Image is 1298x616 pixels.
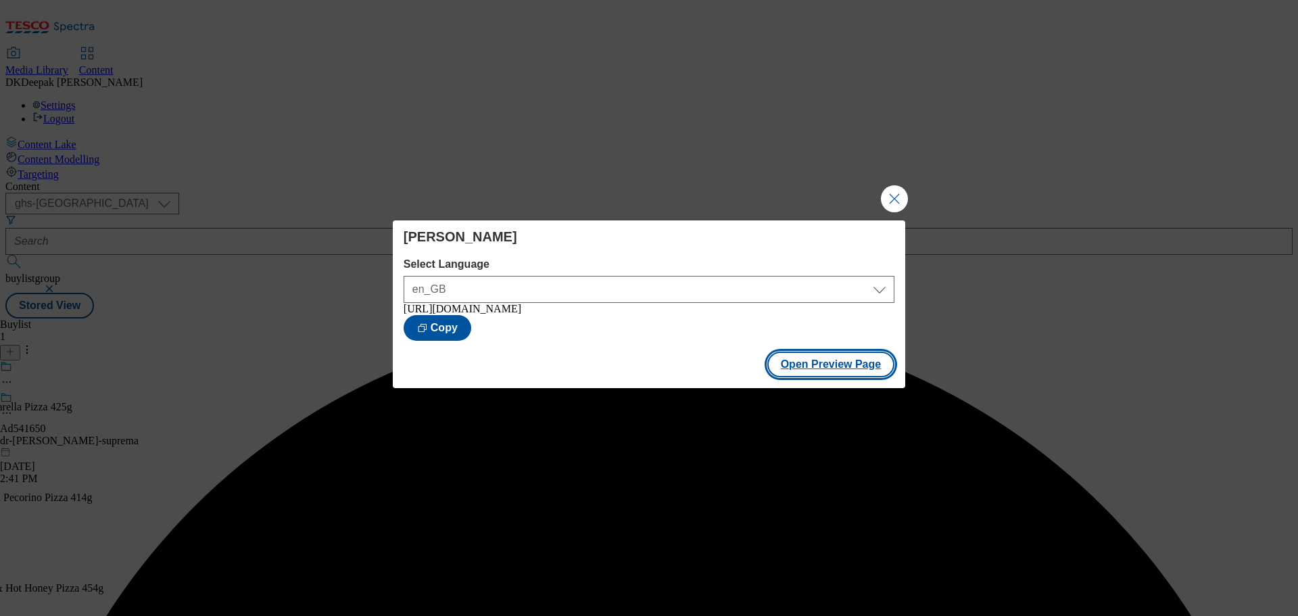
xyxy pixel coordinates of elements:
[404,229,894,245] h4: [PERSON_NAME]
[881,185,908,212] button: Close Modal
[767,352,895,377] button: Open Preview Page
[404,258,894,270] label: Select Language
[404,303,894,315] div: [URL][DOMAIN_NAME]
[404,315,471,341] button: Copy
[393,220,905,388] div: Modal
